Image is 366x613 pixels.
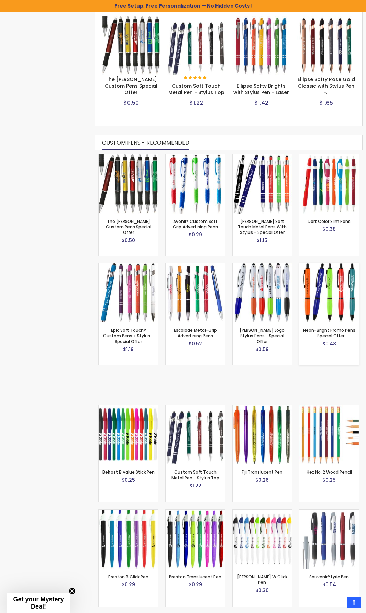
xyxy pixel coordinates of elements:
a: Neon-Bright Promo Pens - Special Offer [303,327,355,339]
a: Belfast B Value Stick Pen [99,405,158,411]
span: $1.22 [189,482,201,489]
a: The [PERSON_NAME] Custom Pens Special Offer [105,76,157,96]
span: Get your Mystery Deal! [13,596,64,610]
img: Fiji Translucent Pen [233,405,292,465]
a: Avenir® Custom Soft Grip Advertising Pens [173,218,218,230]
span: $0.29 [122,581,135,588]
span: $1.65 [319,99,333,107]
a: Epic Soft Touch® Custom Pens + Stylus - Special Offer [103,327,154,344]
iframe: Google Customer Reviews [309,594,366,613]
span: $0.59 [255,346,269,353]
a: Fiji Translucent Pen [242,469,282,475]
img: Preston B Click Pen [99,510,158,569]
span: $0.50 [122,237,135,244]
a: Dart Color slim Pens [299,154,359,160]
img: Custom Soft Touch Metal Pen - Stylus Top [167,16,225,75]
img: Celeste Soft Touch Metal Pens With Stylus - Special Offer [233,154,292,214]
img: Kimberly Logo Stylus Pens - Special Offer [233,263,292,322]
span: $0.48 [322,340,336,347]
span: $0.29 [189,581,202,588]
span: $1.22 [189,99,203,107]
a: Souvenir® Lyric Pen [299,509,359,515]
span: $0.30 [255,587,269,594]
a: [PERSON_NAME] Soft Touch Metal Pens With Stylus - Special Offer [238,218,287,235]
a: The Barton Custom Pens Special Offer [99,154,158,160]
div: Get your Mystery Deal!Close teaser [7,593,70,613]
a: Preston W Click Pen [233,509,292,515]
img: Belfast B Value Stick Pen [99,405,158,465]
a: Preston Translucent Pen [166,509,225,515]
a: Fiji Translucent Pen [233,405,292,411]
img: Custom Soft Touch Metal Pen - Stylus Top [166,405,225,465]
img: Souvenir® Lyric Pen [299,510,359,569]
img: The Barton Custom Pens Special Offer [99,154,158,214]
img: Dart Color slim Pens [299,154,359,214]
a: Custom Soft Touch Metal Pen - Stylus Top [171,469,219,480]
a: Escalade Metal-Grip Advertising Pens [166,263,225,269]
button: Close teaser [69,588,76,594]
span: $1.19 [123,346,134,353]
a: Avenir® Custom Soft Grip Advertising Pens [166,154,225,160]
span: $0.26 [255,477,269,484]
a: Dart Color Slim Pens [308,218,351,224]
span: $0.25 [322,477,336,484]
span: $0.25 [122,477,135,484]
img: Hex No. 2 Wood Pencil [299,405,359,465]
a: Custom Soft Touch Metal Pen - Stylus Top [166,405,225,411]
a: Belfast B Value Stick Pen [102,469,155,475]
img: Neon-Bright Promo Pens - Special Offer [299,263,359,322]
a: Ellipse Softy Brights with Stylus Pen - Laser [232,16,290,22]
img: Epic Soft Touch® Custom Pens + Stylus - Special Offer [99,263,158,322]
span: $0.52 [189,340,202,347]
a: Hex No. 2 Wood Pencil [307,469,352,475]
a: Preston B Click Pen [99,509,158,515]
a: Celeste Soft Touch Metal Pens With Stylus - Special Offer [233,154,292,160]
a: Epic Soft Touch® Custom Pens + Stylus - Special Offer [99,263,158,269]
a: Custom Soft Touch Metal Pen - Stylus Top [167,16,225,22]
a: Ellipse Softy Rose Gold Classic with Stylus Pen - Silver Laser [297,16,355,22]
a: Ellipse Softy Rose Gold Classic with Stylus Pen -… [298,76,355,96]
span: $1.42 [254,99,268,107]
a: Ellipse Softy Brights with Stylus Pen - Laser [233,82,289,96]
a: Preston Translucent Pen [169,574,221,580]
span: $0.54 [322,581,336,588]
a: The Barton Custom Pens Special Offer [102,16,160,22]
a: Kimberly Logo Stylus Pens - Special Offer [233,263,292,269]
img: Escalade Metal-Grip Advertising Pens [166,263,225,322]
a: [PERSON_NAME] W Click Pen [237,574,287,585]
a: Preston B Click Pen [108,574,148,580]
span: $1.15 [257,237,267,244]
span: $0.50 [123,99,139,107]
a: Escalade Metal-Grip Advertising Pens [174,327,217,339]
img: Ellipse Softy Brights with Stylus Pen - Laser [232,16,290,75]
span: $0.29 [189,231,202,238]
a: Hex No. 2 Wood Pencil [299,405,359,411]
a: The [PERSON_NAME] Custom Pens Special Offer [106,218,151,235]
div: 100% [184,76,208,80]
a: Neon-Bright Promo Pens - Special Offer [299,263,359,269]
a: Custom Soft Touch Metal Pen - Stylus Top [168,82,224,96]
img: The Barton Custom Pens Special Offer [102,16,160,75]
img: Preston Translucent Pen [166,510,225,569]
img: Avenir® Custom Soft Grip Advertising Pens [166,154,225,214]
a: Souvenir® Lyric Pen [309,574,349,580]
img: Ellipse Softy Rose Gold Classic with Stylus Pen - Silver Laser [297,16,355,75]
span: CUSTOM PENS - RECOMMENDED [102,139,189,147]
span: $0.38 [322,226,336,232]
a: [PERSON_NAME] Logo Stylus Pens - Special Offer [240,327,285,344]
img: Preston W Click Pen [233,510,292,569]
